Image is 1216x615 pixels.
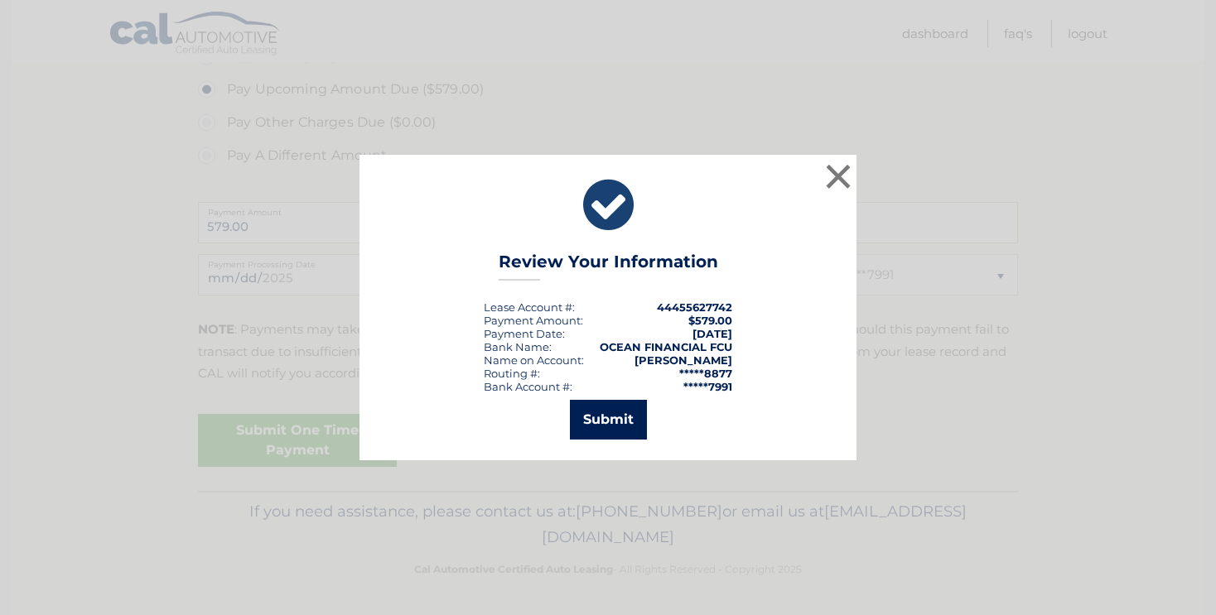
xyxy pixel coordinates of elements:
[484,327,562,340] span: Payment Date
[484,314,583,327] div: Payment Amount:
[822,160,855,193] button: ×
[484,380,572,393] div: Bank Account #:
[657,300,732,314] strong: 44455627742
[499,252,718,281] h3: Review Your Information
[484,327,565,340] div: :
[570,400,647,440] button: Submit
[600,340,732,353] strong: OCEAN FINANCIAL FCU
[484,353,584,367] div: Name on Account:
[484,367,540,380] div: Routing #:
[692,327,732,340] span: [DATE]
[635,353,732,367] strong: [PERSON_NAME]
[688,314,732,327] span: $579.00
[484,300,575,314] div: Lease Account #:
[484,340,552,353] div: Bank Name:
